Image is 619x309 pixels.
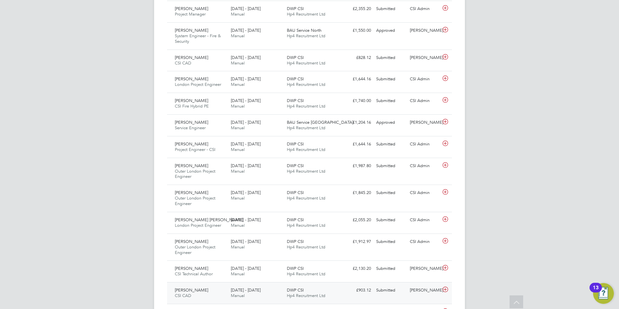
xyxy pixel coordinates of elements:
[231,82,245,87] span: Manual
[407,161,441,171] div: CSI Admin
[407,215,441,225] div: CSI Admin
[287,223,325,228] span: Hp4 Recruitment Ltd
[287,98,304,103] span: DWP CSI
[231,6,261,11] span: [DATE] - [DATE]
[175,11,206,17] span: Project Manager
[340,25,374,36] div: £1,550.00
[287,147,325,152] span: Hp4 Recruitment Ltd
[287,168,325,174] span: Hp4 Recruitment Ltd
[231,223,245,228] span: Manual
[287,11,325,17] span: Hp4 Recruitment Ltd
[374,74,407,85] div: Submitted
[287,195,325,201] span: Hp4 Recruitment Ltd
[231,244,245,250] span: Manual
[287,103,325,109] span: Hp4 Recruitment Ltd
[374,52,407,63] div: Submitted
[340,52,374,63] div: £828.12
[287,293,325,298] span: Hp4 Recruitment Ltd
[340,236,374,247] div: £1,912.97
[175,266,208,271] span: [PERSON_NAME]
[287,6,304,11] span: DWP CSI
[231,76,261,82] span: [DATE] - [DATE]
[287,76,304,82] span: DWP CSI
[175,76,208,82] span: [PERSON_NAME]
[374,139,407,150] div: Submitted
[175,168,215,179] span: Outer London Project Engineer
[175,163,208,168] span: [PERSON_NAME]
[340,96,374,106] div: £1,740.00
[340,161,374,171] div: £1,987.80
[231,60,245,66] span: Manual
[374,4,407,14] div: Submitted
[374,285,407,296] div: Submitted
[374,188,407,198] div: Submitted
[175,60,191,66] span: CSI CAD
[231,168,245,174] span: Manual
[175,141,208,147] span: [PERSON_NAME]
[231,266,261,271] span: [DATE] - [DATE]
[407,236,441,247] div: CSI Admin
[175,223,221,228] span: London Project Engineer
[287,82,325,87] span: Hp4 Recruitment Ltd
[287,287,304,293] span: DWP CSI
[287,190,304,195] span: DWP CSI
[231,120,261,125] span: [DATE] - [DATE]
[407,96,441,106] div: CSI Admin
[340,74,374,85] div: £1,644.16
[231,103,245,109] span: Manual
[231,55,261,60] span: [DATE] - [DATE]
[287,33,325,39] span: Hp4 Recruitment Ltd
[287,266,304,271] span: DWP CSI
[175,103,209,109] span: CSI Fire Hybrid PE
[175,195,215,206] span: Outer London Project Engineer
[374,117,407,128] div: Approved
[175,33,221,44] span: System Engineer - Fire & Security
[340,263,374,274] div: £2,130.20
[407,52,441,63] div: [PERSON_NAME]
[231,33,245,39] span: Manual
[340,285,374,296] div: £903.12
[231,190,261,195] span: [DATE] - [DATE]
[340,4,374,14] div: £2,355.20
[175,244,215,255] span: Outer London Project Engineer
[407,188,441,198] div: CSI Admin
[175,120,208,125] span: [PERSON_NAME]
[407,74,441,85] div: CSI Admin
[407,117,441,128] div: [PERSON_NAME]
[593,288,599,296] div: 13
[407,4,441,14] div: CSI Admin
[231,11,245,17] span: Manual
[175,190,208,195] span: [PERSON_NAME]
[374,25,407,36] div: Approved
[287,28,321,33] span: BAU Service North
[340,139,374,150] div: £1,644.16
[407,139,441,150] div: CSI Admin
[175,125,206,131] span: Service Engineer
[231,287,261,293] span: [DATE] - [DATE]
[175,287,208,293] span: [PERSON_NAME]
[287,60,325,66] span: Hp4 Recruitment Ltd
[287,120,353,125] span: BAU Service [GEOGRAPHIC_DATA]
[374,161,407,171] div: Submitted
[287,244,325,250] span: Hp4 Recruitment Ltd
[175,217,243,223] span: [PERSON_NAME] [PERSON_NAME]
[374,236,407,247] div: Submitted
[175,147,215,152] span: Project Engineer - CSI
[231,271,245,277] span: Manual
[593,283,614,304] button: Open Resource Center, 13 new notifications
[175,293,191,298] span: CSI CAD
[340,215,374,225] div: £2,055.20
[287,217,304,223] span: DWP CSI
[407,263,441,274] div: [PERSON_NAME]
[231,141,261,147] span: [DATE] - [DATE]
[374,263,407,274] div: Submitted
[175,271,213,277] span: CSI Technical Author
[287,55,304,60] span: DWP CSI
[231,239,261,244] span: [DATE] - [DATE]
[231,125,245,131] span: Manual
[231,293,245,298] span: Manual
[407,285,441,296] div: [PERSON_NAME]
[374,96,407,106] div: Submitted
[175,239,208,244] span: [PERSON_NAME]
[175,28,208,33] span: [PERSON_NAME]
